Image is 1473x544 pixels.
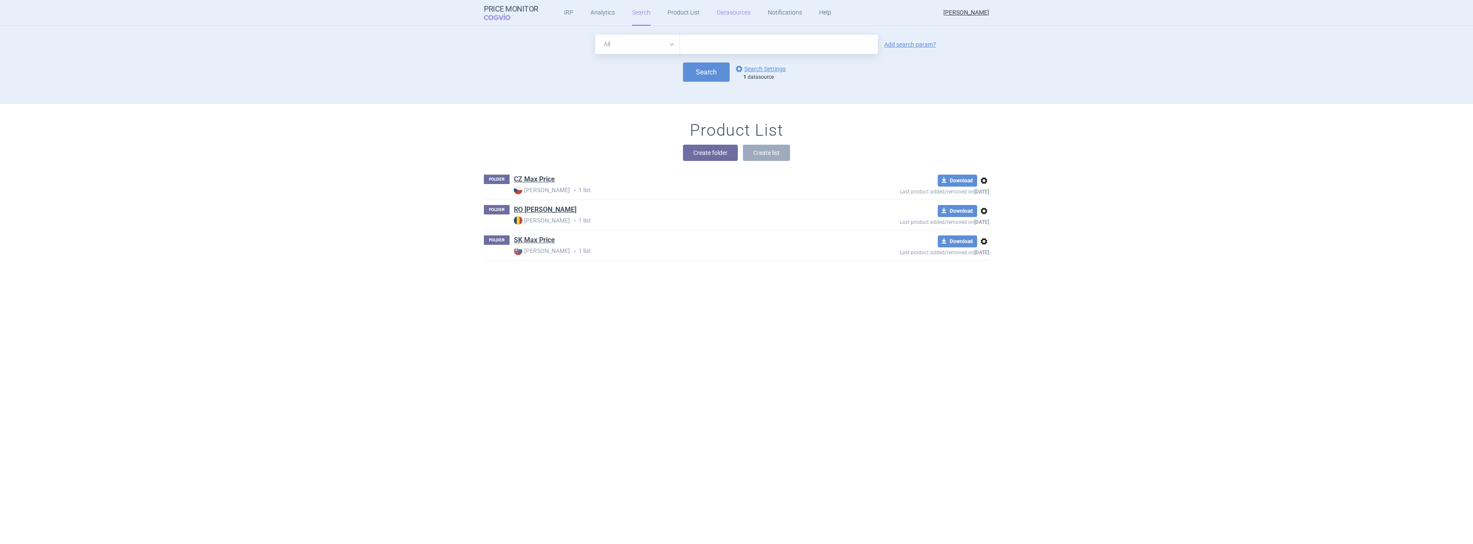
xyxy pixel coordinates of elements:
[484,175,510,184] p: FOLDER
[938,205,977,217] button: Download
[743,145,790,161] button: Create list
[514,205,576,214] a: RO [PERSON_NAME]
[514,175,555,184] a: CZ Max Price
[514,235,555,247] h1: SK Max Price
[974,189,989,195] strong: [DATE]
[514,175,555,186] h1: CZ Max Price
[974,250,989,256] strong: [DATE]
[514,247,522,255] img: SK
[683,145,738,161] button: Create folder
[514,186,838,195] p: 1 list
[974,219,989,225] strong: [DATE]
[734,64,786,74] a: Search Settings
[838,217,989,225] p: Last product added/removed on
[514,235,555,245] a: SK Max Price
[484,205,510,214] p: FOLDER
[484,5,538,13] strong: Price Monitor
[514,216,570,225] strong: [PERSON_NAME]
[683,62,730,82] button: Search
[570,217,578,225] i: •
[938,175,977,187] button: Download
[938,235,977,247] button: Download
[570,247,578,256] i: •
[484,235,510,245] p: FOLDER
[570,186,578,195] i: •
[514,205,576,216] h1: RO Max Price
[514,247,838,256] p: 1 list
[514,216,838,225] p: 1 list
[514,216,522,225] img: RO
[838,247,989,256] p: Last product added/removed on
[514,247,570,255] strong: [PERSON_NAME]
[514,186,570,194] strong: [PERSON_NAME]
[884,42,936,48] a: Add search param?
[743,74,746,80] strong: 1
[838,187,989,195] p: Last product added/removed on
[514,186,522,194] img: CZ
[690,121,783,140] h1: Product List
[484,13,522,20] span: COGVIO
[484,5,538,21] a: Price MonitorCOGVIO
[743,74,790,81] div: datasource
